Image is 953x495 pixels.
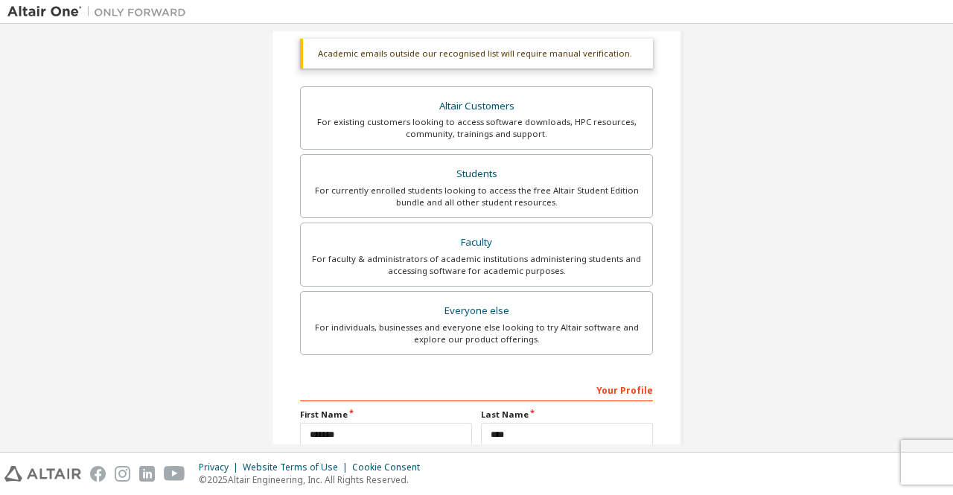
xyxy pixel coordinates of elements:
img: Altair One [7,4,194,19]
p: © 2025 Altair Engineering, Inc. All Rights Reserved. [199,473,429,486]
div: For faculty & administrators of academic institutions administering students and accessing softwa... [310,253,643,277]
div: Altair Customers [310,96,643,117]
label: Last Name [481,409,653,421]
label: First Name [300,409,472,421]
div: Privacy [199,462,243,473]
img: instagram.svg [115,466,130,482]
div: Academic emails outside our recognised list will require manual verification. [300,39,653,68]
img: facebook.svg [90,466,106,482]
div: Everyone else [310,301,643,322]
div: Your Profile [300,377,653,401]
div: Website Terms of Use [243,462,352,473]
div: For existing customers looking to access software downloads, HPC resources, community, trainings ... [310,116,643,140]
div: For currently enrolled students looking to access the free Altair Student Edition bundle and all ... [310,185,643,208]
img: altair_logo.svg [4,466,81,482]
img: youtube.svg [164,466,185,482]
div: For individuals, businesses and everyone else looking to try Altair software and explore our prod... [310,322,643,345]
div: Cookie Consent [352,462,429,473]
img: linkedin.svg [139,466,155,482]
div: Students [310,164,643,185]
div: Faculty [310,232,643,253]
